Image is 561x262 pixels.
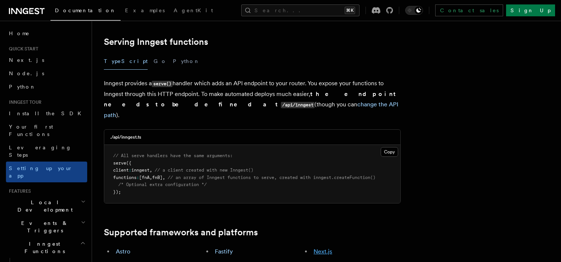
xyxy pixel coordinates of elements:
a: Serving Inngest functions [104,37,208,47]
code: /api/inngest [281,102,315,108]
a: Next.js [6,53,87,67]
span: Leveraging Steps [9,145,72,158]
h3: ./api/inngest.ts [110,134,141,140]
button: Search...⌘K [241,4,360,16]
span: // an array of Inngest functions to serve, created with inngest.createFunction() [168,175,375,180]
a: Leveraging Steps [6,141,87,162]
button: Local Development [6,196,87,216]
span: [fnA [139,175,150,180]
a: Your first Functions [6,120,87,141]
button: TypeScript [104,53,148,70]
span: Quick start [6,46,38,52]
a: Setting up your app [6,162,87,182]
span: fnB] [152,175,163,180]
span: serve [113,160,126,166]
span: // a client created with new Inngest() [155,168,253,173]
span: ({ [126,160,131,166]
span: Features [6,188,31,194]
span: : [129,168,131,173]
code: serve() [152,81,173,87]
span: Inngest Functions [6,240,80,255]
span: Your first Functions [9,124,53,137]
a: Astro [116,248,130,255]
button: Events & Triggers [6,216,87,237]
button: Copy [381,147,398,157]
span: Home [9,30,30,37]
button: Go [154,53,167,70]
span: , [163,175,165,180]
a: Next.js [314,248,332,255]
span: Local Development [6,199,81,213]
span: Documentation [55,7,116,13]
a: Node.js [6,67,87,80]
span: Inngest tour [6,99,42,105]
span: }); [113,189,121,195]
span: // All serve handlers have the same arguments: [113,153,233,158]
span: Node.js [9,70,44,76]
a: AgentKit [169,2,217,20]
a: Contact sales [435,4,503,16]
span: : [137,175,139,180]
a: Fastify [215,248,233,255]
button: Python [173,53,200,70]
a: Sign Up [506,4,555,16]
span: , [150,175,152,180]
a: Install the SDK [6,107,87,120]
button: Inngest Functions [6,237,87,258]
span: client [113,168,129,173]
span: , [150,168,152,173]
button: Toggle dark mode [405,6,423,15]
span: /* Optional extra configuration */ [118,182,207,187]
a: Home [6,27,87,40]
a: Examples [121,2,169,20]
a: Python [6,80,87,93]
span: Setting up your app [9,165,73,179]
kbd: ⌘K [345,7,355,14]
a: Supported frameworks and platforms [104,227,258,238]
span: Install the SDK [9,110,86,116]
span: functions [113,175,137,180]
span: AgentKit [174,7,213,13]
p: Inngest provides a handler which adds an API endpoint to your router. You expose your functions t... [104,78,401,120]
span: Python [9,84,36,90]
span: Events & Triggers [6,219,81,234]
span: Next.js [9,57,44,63]
span: Examples [125,7,165,13]
a: Documentation [50,2,121,21]
span: inngest [131,168,150,173]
